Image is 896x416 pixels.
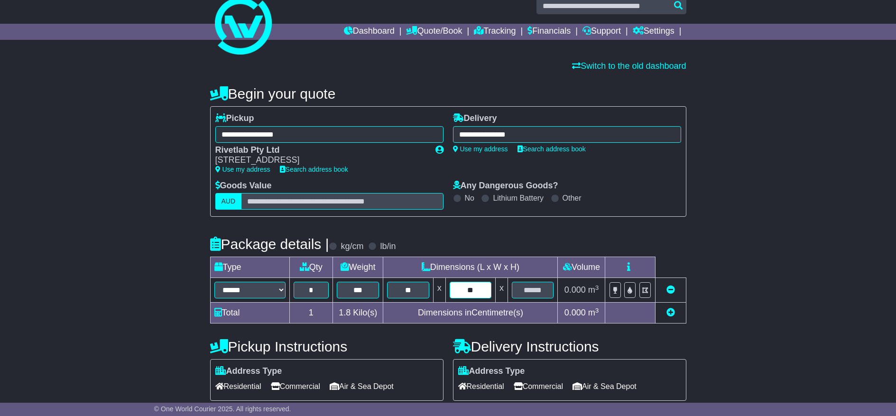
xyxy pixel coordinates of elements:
[215,155,426,166] div: [STREET_ADDRESS]
[517,145,586,153] a: Search address book
[465,194,474,203] label: No
[588,285,599,295] span: m
[383,257,558,278] td: Dimensions (L x W x H)
[564,285,586,295] span: 0.000
[210,236,329,252] h4: Package details |
[666,308,675,317] a: Add new item
[563,194,582,203] label: Other
[564,308,586,317] span: 0.000
[474,24,516,40] a: Tracking
[210,339,443,354] h4: Pickup Instructions
[453,113,497,124] label: Delivery
[458,379,504,394] span: Residential
[595,284,599,291] sup: 3
[215,181,272,191] label: Goods Value
[333,257,383,278] td: Weight
[330,379,394,394] span: Air & Sea Depot
[406,24,462,40] a: Quote/Book
[289,257,333,278] td: Qty
[333,303,383,324] td: Kilo(s)
[573,379,637,394] span: Air & Sea Depot
[344,24,395,40] a: Dashboard
[271,379,320,394] span: Commercial
[215,193,242,210] label: AUD
[572,61,686,71] a: Switch to the old dashboard
[380,241,396,252] label: lb/in
[453,181,558,191] label: Any Dangerous Goods?
[558,257,605,278] td: Volume
[215,379,261,394] span: Residential
[154,405,291,413] span: © One World Courier 2025. All rights reserved.
[595,307,599,314] sup: 3
[339,308,351,317] span: 1.8
[458,366,525,377] label: Address Type
[215,145,426,156] div: Rivetlab Pty Ltd
[210,86,686,102] h4: Begin your quote
[588,308,599,317] span: m
[433,278,445,303] td: x
[493,194,544,203] label: Lithium Battery
[215,166,270,173] a: Use my address
[453,145,508,153] a: Use my address
[280,166,348,173] a: Search address book
[496,278,508,303] td: x
[582,24,621,40] a: Support
[341,241,363,252] label: kg/cm
[527,24,571,40] a: Financials
[210,303,289,324] td: Total
[514,379,563,394] span: Commercial
[215,113,254,124] label: Pickup
[453,339,686,354] h4: Delivery Instructions
[289,303,333,324] td: 1
[666,285,675,295] a: Remove this item
[383,303,558,324] td: Dimensions in Centimetre(s)
[210,257,289,278] td: Type
[633,24,674,40] a: Settings
[215,366,282,377] label: Address Type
